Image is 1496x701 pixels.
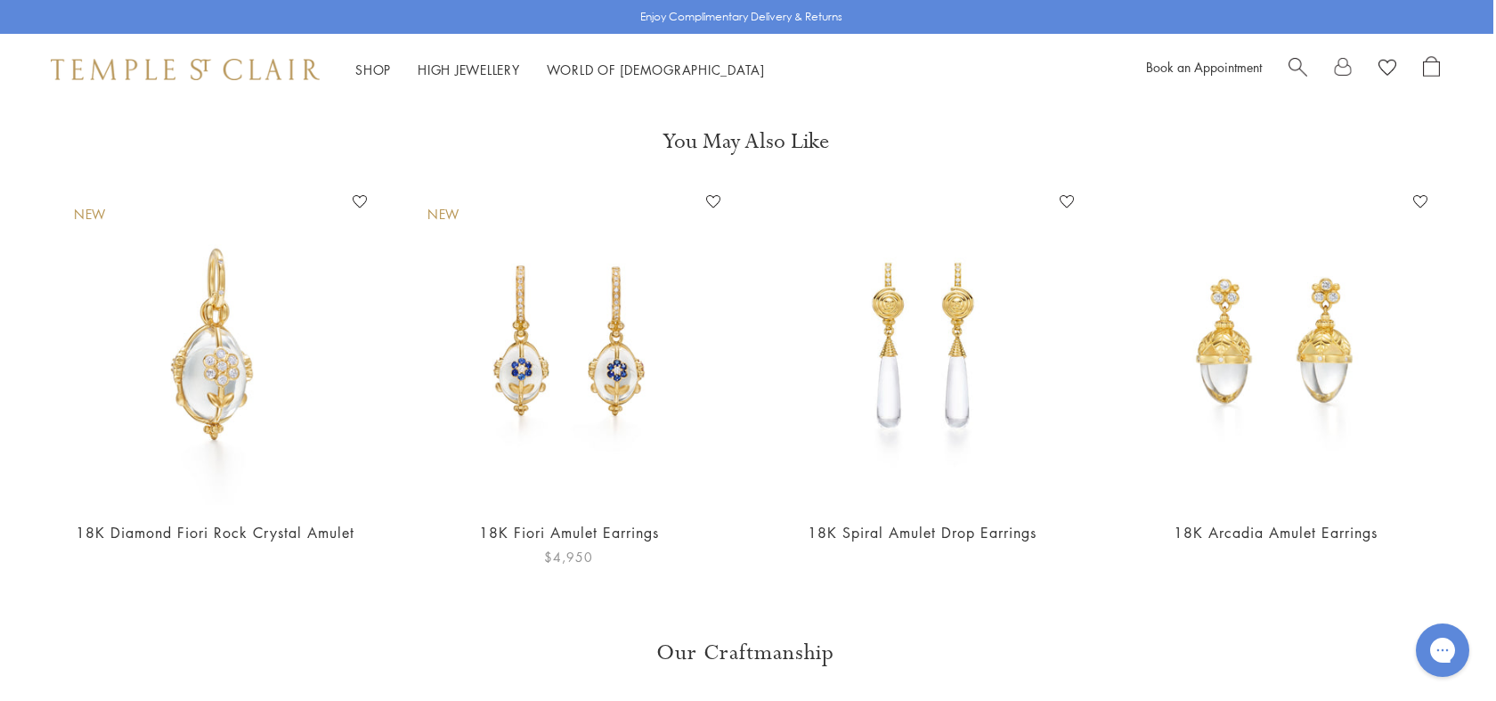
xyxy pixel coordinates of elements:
a: 18K Diamond Fiori Rock Crystal Amulet [76,523,354,542]
h3: Our Craftmanship [171,639,1320,667]
a: Search [1289,56,1307,83]
a: 18K Arcadia Amulet Earrings [1174,523,1378,542]
a: Open Shopping Bag [1423,56,1440,83]
a: High JewelleryHigh Jewellery [418,61,520,78]
h3: You May Also Like [69,127,1422,156]
img: Temple St. Clair [51,59,320,80]
img: P51889-E11FIORI [56,187,374,505]
a: 18K Spiral Amulet Drop Earrings [808,523,1037,542]
img: 18K Arcadia Amulet Earrings [1117,187,1435,505]
div: New [74,205,106,224]
div: New [427,205,459,224]
a: Book an Appointment [1146,58,1262,76]
span: $4,950 [544,547,593,567]
iframe: Gorgias live chat messenger [1407,617,1478,683]
nav: Main navigation [355,59,765,81]
a: ShopShop [355,61,391,78]
img: 18K Spiral Amulet Drop Earrings [763,187,1081,505]
img: E56889-E9FIORMX [410,187,728,505]
p: Enjoy Complimentary Delivery & Returns [640,8,842,26]
a: View Wishlist [1378,56,1396,83]
a: World of [DEMOGRAPHIC_DATA]World of [DEMOGRAPHIC_DATA] [547,61,765,78]
a: 18K Fiori Amulet Earrings [479,523,659,542]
